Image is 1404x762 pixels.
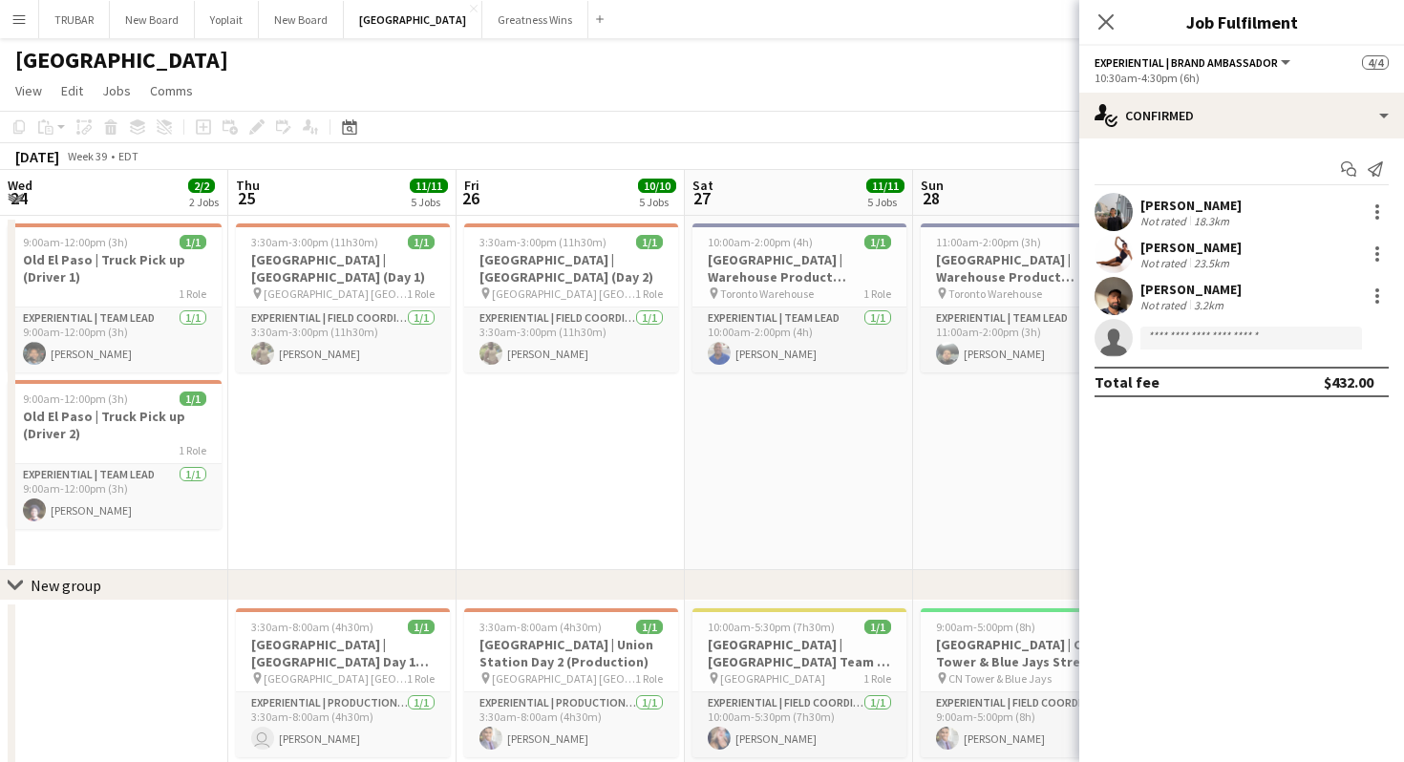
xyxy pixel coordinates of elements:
[236,608,450,757] app-job-card: 3:30am-8:00am (4h30m)1/1[GEOGRAPHIC_DATA] | [GEOGRAPHIC_DATA] Day 1 Production) [GEOGRAPHIC_DATA]...
[233,187,260,209] span: 25
[1190,256,1233,270] div: 23.5km
[53,78,91,103] a: Edit
[8,223,222,372] app-job-card: 9:00am-12:00pm (3h)1/1Old El Paso | Truck Pick up (Driver 1)1 RoleExperiential | Team Lead1/19:00...
[8,177,32,194] span: Wed
[921,692,1135,757] app-card-role: Experiential | Field Coordinator1/19:00am-5:00pm (8h)[PERSON_NAME]
[8,380,222,529] app-job-card: 9:00am-12:00pm (3h)1/1Old El Paso | Truck Pick up (Driver 2)1 RoleExperiential | Team Lead1/19:00...
[1095,55,1293,70] button: Experiential | Brand Ambassador
[692,307,906,372] app-card-role: Experiential | Team Lead1/110:00am-2:00pm (4h)[PERSON_NAME]
[921,251,1135,286] h3: [GEOGRAPHIC_DATA] | Warehouse Product Reception (pt.2)
[1140,281,1242,298] div: [PERSON_NAME]
[259,1,344,38] button: New Board
[8,464,222,529] app-card-role: Experiential | Team Lead1/19:00am-12:00pm (3h)[PERSON_NAME]
[264,286,407,301] span: [GEOGRAPHIC_DATA] [GEOGRAPHIC_DATA]
[407,671,435,686] span: 1 Role
[180,392,206,406] span: 1/1
[1190,214,1233,228] div: 18.3km
[23,235,128,249] span: 9:00am-12:00pm (3h)
[464,177,479,194] span: Fri
[635,671,663,686] span: 1 Role
[150,82,193,99] span: Comms
[461,187,479,209] span: 26
[15,147,59,166] div: [DATE]
[692,636,906,670] h3: [GEOGRAPHIC_DATA] | [GEOGRAPHIC_DATA] Team | Day 3 (Team Lead)
[464,608,678,757] app-job-card: 3:30am-8:00am (4h30m)1/1[GEOGRAPHIC_DATA] | Union Station Day 2 (Production) [GEOGRAPHIC_DATA] [G...
[1095,55,1278,70] span: Experiential | Brand Ambassador
[921,636,1135,670] h3: [GEOGRAPHIC_DATA] | CN Tower & Blue Jays Street Team | Day 4 (Team Lead)
[867,195,904,209] div: 5 Jobs
[63,149,111,163] span: Week 39
[23,392,128,406] span: 9:00am-12:00pm (3h)
[102,82,131,99] span: Jobs
[236,223,450,372] app-job-card: 3:30am-3:00pm (11h30m)1/1[GEOGRAPHIC_DATA] | [GEOGRAPHIC_DATA] (Day 1) [GEOGRAPHIC_DATA] [GEOGRAP...
[1079,93,1404,138] div: Confirmed
[692,177,713,194] span: Sat
[410,179,448,193] span: 11/11
[1140,298,1190,312] div: Not rated
[948,671,1052,686] span: CN Tower & Blue Jays
[482,1,588,38] button: Greatness Wins
[110,1,195,38] button: New Board
[464,636,678,670] h3: [GEOGRAPHIC_DATA] | Union Station Day 2 (Production)
[236,692,450,757] app-card-role: Experiential | Production Assistant1/13:30am-8:00am (4h30m) [PERSON_NAME]
[236,177,260,194] span: Thu
[479,235,606,249] span: 3:30am-3:00pm (11h30m)
[8,251,222,286] h3: Old El Paso | Truck Pick up (Driver 1)
[638,179,676,193] span: 10/10
[635,286,663,301] span: 1 Role
[692,608,906,757] app-job-card: 10:00am-5:30pm (7h30m)1/1[GEOGRAPHIC_DATA] | [GEOGRAPHIC_DATA] Team | Day 3 (Team Lead) [GEOGRAPH...
[408,235,435,249] span: 1/1
[708,235,813,249] span: 10:00am-2:00pm (4h)
[251,235,378,249] span: 3:30am-3:00pm (11h30m)
[864,235,891,249] span: 1/1
[8,408,222,442] h3: Old El Paso | Truck Pick up (Driver 2)
[264,671,407,686] span: [GEOGRAPHIC_DATA] [GEOGRAPHIC_DATA]
[1140,256,1190,270] div: Not rated
[1190,298,1227,312] div: 3.2km
[1362,55,1389,70] span: 4/4
[864,620,891,634] span: 1/1
[408,620,435,634] span: 1/1
[251,620,373,634] span: 3:30am-8:00am (4h30m)
[720,286,814,301] span: Toronto Warehouse
[692,223,906,372] app-job-card: 10:00am-2:00pm (4h)1/1[GEOGRAPHIC_DATA] | Warehouse Product Reception (pt.1) Toronto Warehouse1 R...
[918,187,944,209] span: 28
[921,608,1135,757] app-job-card: 9:00am-5:00pm (8h)1/1[GEOGRAPHIC_DATA] | CN Tower & Blue Jays Street Team | Day 4 (Team Lead) CN ...
[479,620,602,634] span: 3:30am-8:00am (4h30m)
[179,286,206,301] span: 1 Role
[1140,214,1190,228] div: Not rated
[31,576,101,595] div: New group
[236,307,450,372] app-card-role: Experiential | Field Coordinator1/13:30am-3:00pm (11h30m)[PERSON_NAME]
[188,179,215,193] span: 2/2
[407,286,435,301] span: 1 Role
[948,286,1042,301] span: Toronto Warehouse
[1095,71,1389,85] div: 10:30am-4:30pm (6h)
[464,223,678,372] app-job-card: 3:30am-3:00pm (11h30m)1/1[GEOGRAPHIC_DATA] | [GEOGRAPHIC_DATA] (Day 2) [GEOGRAPHIC_DATA] [GEOGRAP...
[179,443,206,457] span: 1 Role
[8,307,222,372] app-card-role: Experiential | Team Lead1/19:00am-12:00pm (3h)[PERSON_NAME]
[118,149,138,163] div: EDT
[5,187,32,209] span: 24
[344,1,482,38] button: [GEOGRAPHIC_DATA]
[492,671,635,686] span: [GEOGRAPHIC_DATA] [GEOGRAPHIC_DATA]
[39,1,110,38] button: TRUBAR
[1324,372,1373,392] div: $432.00
[921,223,1135,372] app-job-card: 11:00am-2:00pm (3h)1/1[GEOGRAPHIC_DATA] | Warehouse Product Reception (pt.2) Toronto Warehouse1 R...
[708,620,835,634] span: 10:00am-5:30pm (7h30m)
[936,620,1035,634] span: 9:00am-5:00pm (8h)
[692,251,906,286] h3: [GEOGRAPHIC_DATA] | Warehouse Product Reception (pt.1)
[8,78,50,103] a: View
[15,82,42,99] span: View
[492,286,635,301] span: [GEOGRAPHIC_DATA] [GEOGRAPHIC_DATA]
[1140,239,1242,256] div: [PERSON_NAME]
[464,251,678,286] h3: [GEOGRAPHIC_DATA] | [GEOGRAPHIC_DATA] (Day 2)
[95,78,138,103] a: Jobs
